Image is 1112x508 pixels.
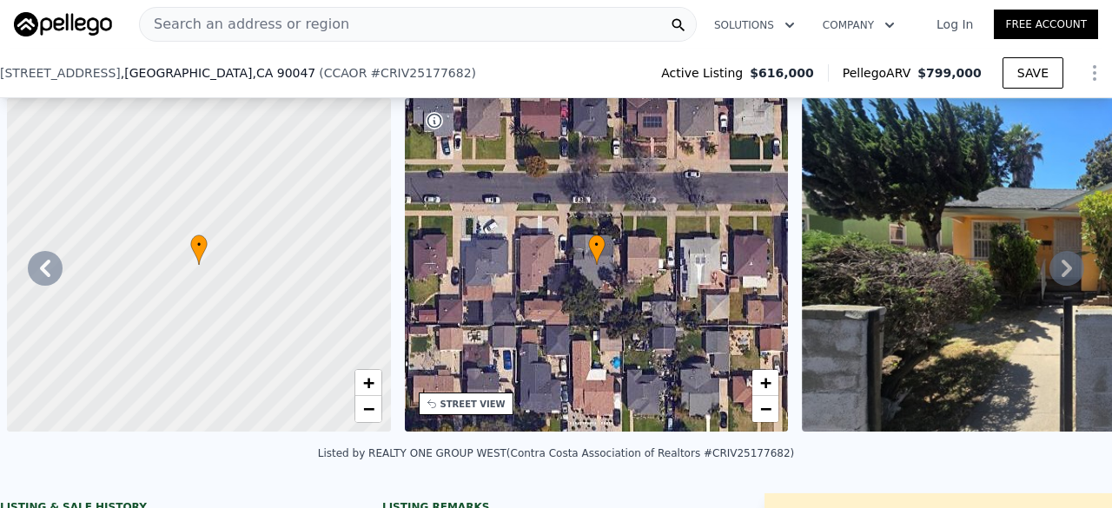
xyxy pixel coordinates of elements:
span: + [362,372,374,393]
span: , CA 90047 [252,66,315,80]
span: − [362,398,374,419]
span: • [588,237,606,253]
button: Show Options [1077,56,1112,90]
div: Listed by REALTY ONE GROUP WEST (Contra Costa Association of Realtors #CRIV25177682) [318,447,794,459]
a: Log In [916,16,994,33]
span: Active Listing [661,64,750,82]
span: − [760,398,771,419]
span: CCAOR [324,66,367,80]
button: Company [809,10,909,41]
span: , [GEOGRAPHIC_DATA] [121,64,315,82]
a: Zoom out [355,396,381,422]
span: • [190,237,208,253]
button: Solutions [700,10,809,41]
div: • [190,234,208,265]
span: $616,000 [750,64,814,82]
span: Pellego ARV [843,64,918,82]
span: + [760,372,771,393]
div: • [588,234,606,265]
div: ( ) [319,64,476,82]
button: SAVE [1003,57,1063,89]
a: Zoom in [752,370,778,396]
span: # CRIV25177682 [370,66,471,80]
span: Search an address or region [140,14,349,35]
a: Free Account [994,10,1098,39]
img: Pellego [14,12,112,36]
a: Zoom out [752,396,778,422]
div: STREET VIEW [440,398,506,411]
a: Zoom in [355,370,381,396]
span: $799,000 [917,66,982,80]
